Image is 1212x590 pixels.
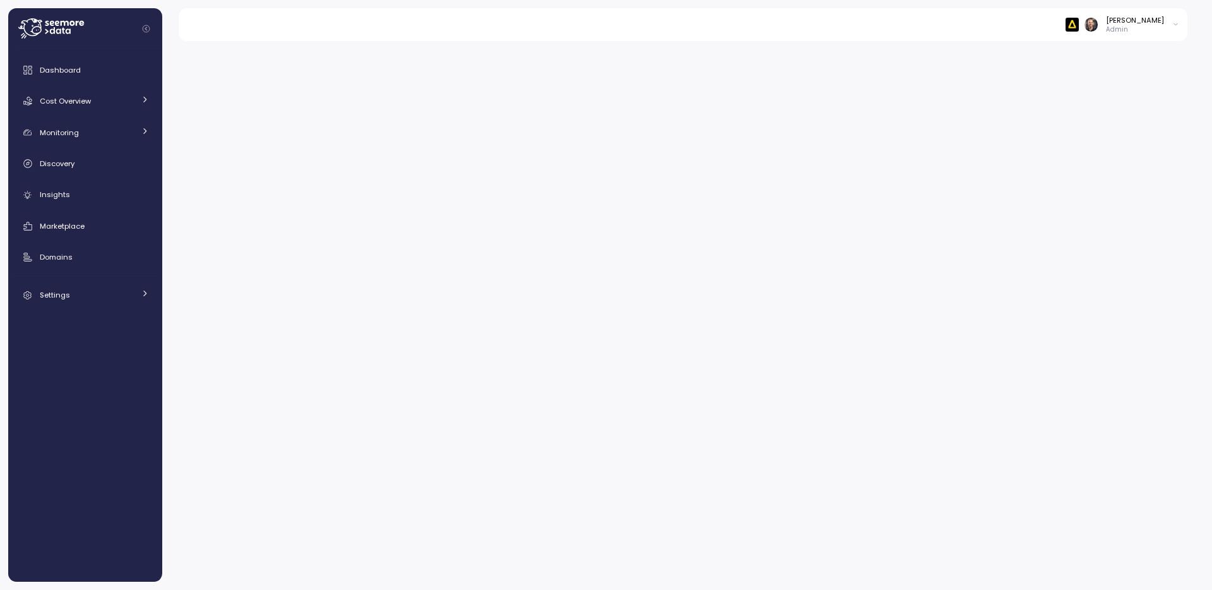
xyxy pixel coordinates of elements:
a: Marketplace [13,214,157,239]
a: Dashboard [13,57,157,83]
a: Monitoring [13,120,157,145]
a: Insights [13,183,157,208]
span: Insights [40,190,70,200]
a: Cost Overview [13,88,157,114]
span: Discovery [40,159,74,169]
span: Cost Overview [40,96,91,106]
a: Discovery [13,151,157,176]
img: ACg8ocI2dL-zei04f8QMW842o_HSSPOvX6ScuLi9DAmwXc53VPYQOcs=s96-c [1084,18,1098,31]
img: 6628aa71fabf670d87b811be.PNG [1066,18,1079,31]
span: Settings [40,290,70,300]
p: Admin [1106,25,1164,34]
span: Dashboard [40,65,81,75]
span: Marketplace [40,221,85,231]
span: Domains [40,252,73,262]
a: Settings [13,282,157,308]
a: Domains [13,244,157,270]
button: Collapse navigation [138,24,154,33]
span: Monitoring [40,128,79,138]
div: [PERSON_NAME] [1106,15,1164,25]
